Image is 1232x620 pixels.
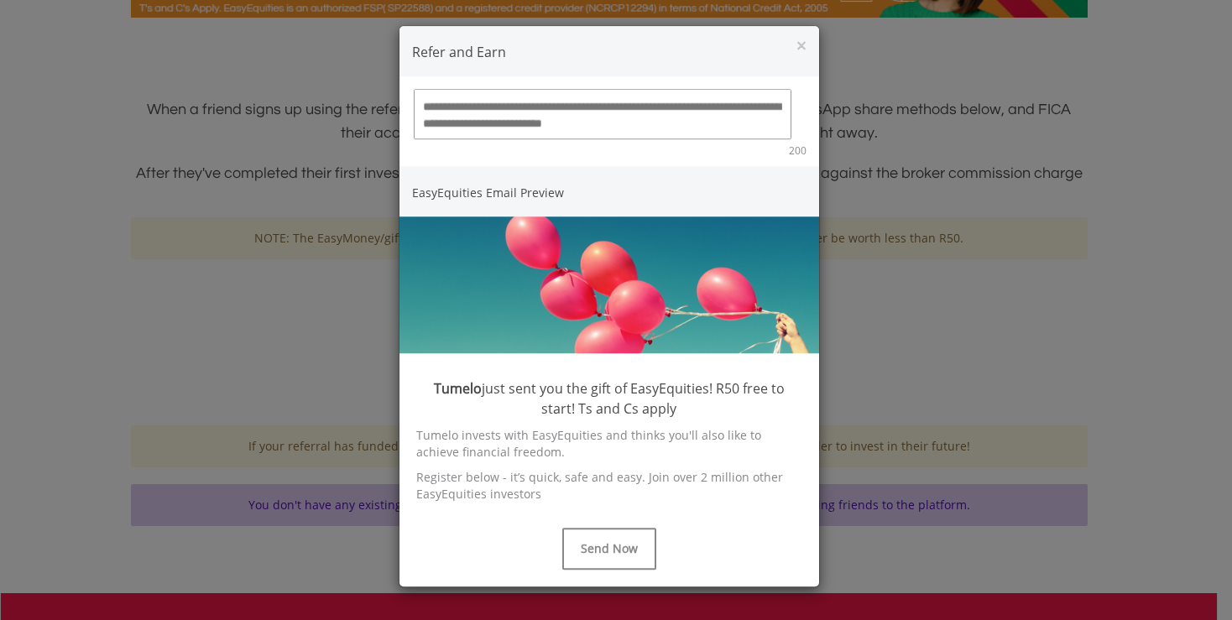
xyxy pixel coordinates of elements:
button: Close [796,37,807,55]
h4: just sent you the gift of EasyEquities! R50 free to start! Ts and Cs apply [416,378,802,419]
span: 200 [789,143,807,158]
button: Send Now [562,528,656,570]
h4: Refer and Earn [412,43,506,62]
p: Tumelo invests with EasyEquities and thinks you'll also like to achieve financial freedom. [416,427,802,461]
span: Tumelo [434,379,482,398]
img: Header [399,216,819,353]
span: × [796,34,807,57]
p: Register below - it’s quick, safe and easy. Join over 2 million other EasyEquities investors [416,469,802,503]
h5: EasyEquities Email Preview [412,185,564,201]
